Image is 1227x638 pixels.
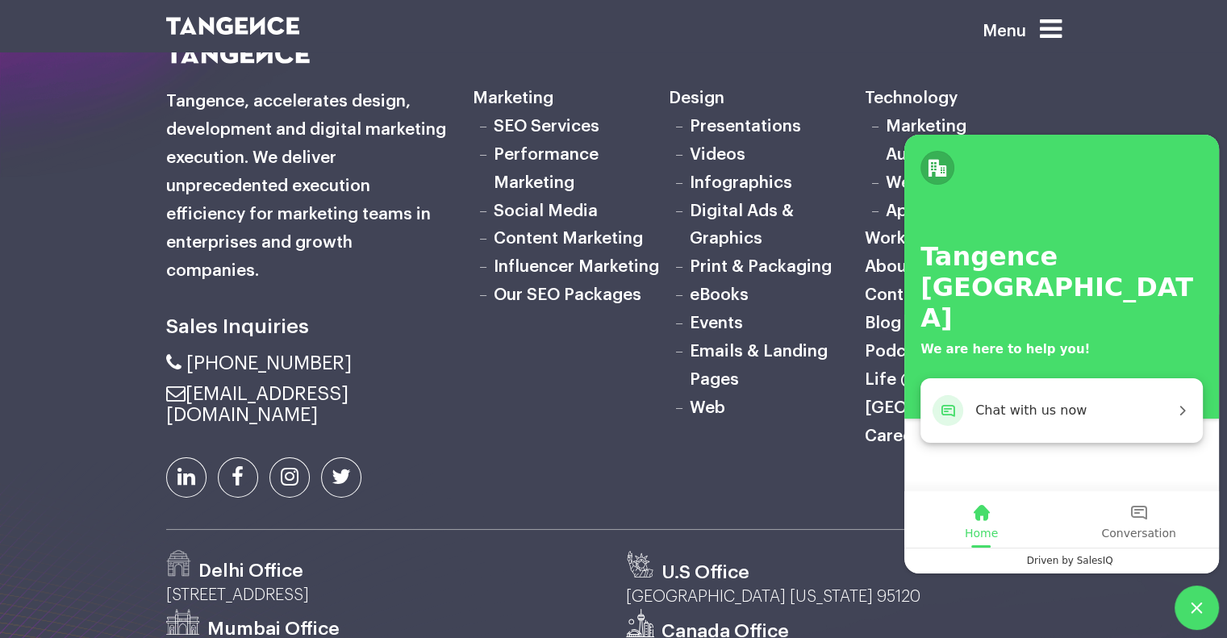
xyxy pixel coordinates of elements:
[900,131,1223,578] iframe: SalesIQ Chat Window
[166,609,200,635] img: Path-530.png
[494,286,641,303] a: Our SEO Packages
[886,174,1033,191] a: Web Development
[494,258,659,275] a: Influencer Marketing
[690,174,792,191] a: Infographics
[166,353,352,373] a: [PHONE_NUMBER]
[865,286,929,303] a: Contact
[166,550,191,577] img: Path-529.png
[865,85,1061,113] h6: Technology
[690,399,725,416] a: Web
[494,146,599,191] a: Performance Marketing
[494,118,599,135] a: SEO Services
[626,609,654,637] img: canada.svg
[690,202,794,248] a: Digital Ads & Graphics
[865,343,931,360] a: Podcast
[494,230,643,247] a: Content Marketing
[690,286,749,303] a: eBooks
[186,353,352,373] span: [PHONE_NUMBER]
[886,202,1029,219] a: App Development
[1175,586,1219,630] span: Minimize live chat window
[865,315,901,332] a: Blog
[626,585,1062,609] p: [GEOGRAPHIC_DATA] [US_STATE] 95120
[494,202,598,219] a: Social Media
[865,371,1037,416] a: Life @ [GEOGRAPHIC_DATA]
[690,146,745,163] a: Videos
[690,315,743,332] a: Events
[886,118,980,163] a: Marketing Automation
[661,561,749,585] h3: U.S Office
[865,258,913,275] a: About
[166,583,602,607] p: [STREET_ADDRESS]
[1175,586,1219,630] div: Chat Widget
[198,559,303,583] h3: Delhi Office
[865,427,919,444] a: Career
[473,85,669,113] h6: Marketing
[166,310,449,344] h6: Sales Inquiries
[626,550,654,578] img: us.svg
[690,343,828,388] a: Emails & Landing Pages
[690,258,832,275] a: Print & Packaging
[690,118,801,135] a: Presentations
[166,88,449,286] h6: Tangence, accelerates design, development and digital marketing execution. We deliver unprecedent...
[865,230,906,247] a: Work
[166,384,348,424] a: [EMAIL_ADDRESS][DOMAIN_NAME]
[669,85,865,113] h6: Design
